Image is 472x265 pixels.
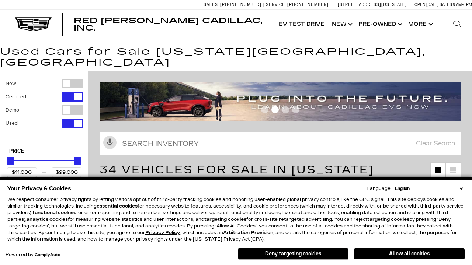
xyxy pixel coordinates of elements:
button: More [405,10,435,39]
strong: functional cookies [32,210,76,215]
div: Price [7,155,81,177]
span: Service: [266,2,286,7]
input: Minimum [7,167,37,177]
strong: analytics cookies [27,217,68,222]
span: 34 Vehicles for Sale in [US_STATE][GEOGRAPHIC_DATA], [GEOGRAPHIC_DATA] [100,163,406,191]
span: Sales: [440,2,453,7]
a: Red [PERSON_NAME] Cadillac, Inc. [74,17,268,32]
h5: Price [9,148,79,155]
span: Your Privacy & Cookies [7,183,71,194]
div: Powered by [6,252,60,257]
span: Open [DATE] [414,2,439,7]
span: 9 AM-6 PM [453,2,472,7]
span: Go to slide 3 [282,106,289,113]
label: Used [6,120,18,127]
strong: targeting cookies [204,217,246,222]
button: Allow all cookies [354,248,465,259]
div: Minimum Price [7,157,14,165]
svg: Click to toggle on voice search [103,136,117,149]
div: Maximum Price [74,157,81,165]
a: Privacy Policy [145,230,180,235]
label: Certified [6,93,26,100]
span: Go to slide 2 [271,106,279,113]
span: Red [PERSON_NAME] Cadillac, Inc. [74,16,262,32]
span: Sales: [204,2,219,7]
input: Search Inventory [100,132,461,155]
div: Language: [367,186,392,191]
a: [STREET_ADDRESS][US_STATE] [338,2,407,7]
a: EV Test Drive [275,10,328,39]
a: Pre-Owned [355,10,405,39]
select: Language Select [393,185,465,192]
span: [PHONE_NUMBER] [287,2,329,7]
a: New [328,10,355,39]
input: Maximum [52,167,81,177]
img: Cadillac Dark Logo with Cadillac White Text [15,17,52,31]
strong: Arbitration Provision [223,230,273,235]
img: ev-blog-post-banners4 [100,82,461,121]
strong: essential cookies [97,204,138,209]
span: Go to slide 4 [292,106,299,113]
a: Sales: [PHONE_NUMBER] [204,3,263,7]
label: New [6,80,16,87]
label: Demo [6,106,19,114]
span: Go to slide 1 [261,106,268,113]
a: ComplyAuto [35,253,60,257]
p: We respect consumer privacy rights by letting visitors opt out of third-party tracking cookies an... [7,196,465,243]
span: [PHONE_NUMBER] [220,2,261,7]
button: Deny targeting cookies [238,248,348,260]
a: Service: [PHONE_NUMBER] [263,3,330,7]
strong: targeting cookies [367,217,409,222]
div: Filter by Vehicle Type [6,79,83,141]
